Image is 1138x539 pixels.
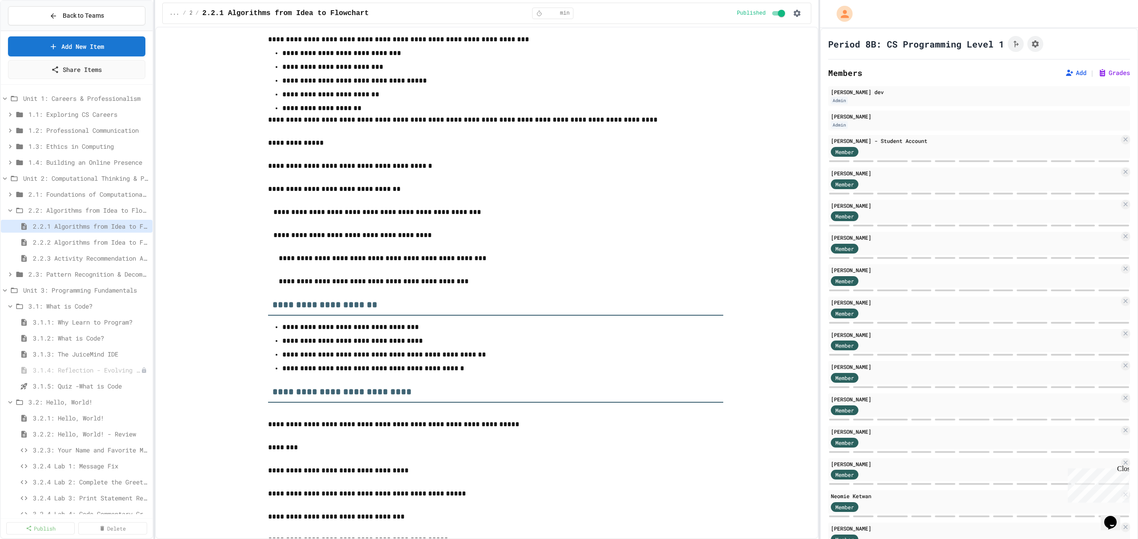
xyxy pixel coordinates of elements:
a: Add New Item [8,36,145,56]
span: Back to Teams [63,11,104,20]
span: 2.2: Algorithms from Idea to Flowchart [189,10,192,17]
a: Delete [78,522,147,535]
span: Member [835,180,854,188]
div: [PERSON_NAME] - Student Account [831,137,1119,145]
div: [PERSON_NAME] [831,169,1119,177]
h1: Period 8B: CS Programming Level 1 [828,38,1004,50]
span: 1.1: Exploring CS Careers [28,110,149,119]
span: Unit 2: Computational Thinking & Problem-Solving [23,174,149,183]
span: Member [835,471,854,479]
span: 3.2.4 Lab 1: Message Fix [33,461,149,471]
div: [PERSON_NAME] [831,266,1119,274]
span: Member [835,503,854,511]
div: [PERSON_NAME] [831,395,1119,403]
span: Member [835,245,854,253]
div: Neomie Ketwan [831,492,1119,500]
span: | [1090,67,1094,78]
span: / [183,10,186,17]
span: / [196,10,199,17]
div: Admin [831,121,848,129]
span: 1.3: Ethics in Computing [28,142,149,151]
span: Member [835,148,854,156]
a: Publish [6,522,75,535]
iframe: chat widget [1101,503,1129,530]
span: 3.1.4: Reflection - Evolving Technology [33,365,141,375]
span: min [560,10,570,17]
span: 3.1.5: Quiz -What is Code [33,381,149,391]
div: [PERSON_NAME] [831,331,1119,339]
span: 2.2.2 Algorithms from Idea to Flowchart - Review [33,238,149,247]
span: 2.2.1 Algorithms from Idea to Flowchart [33,222,149,231]
span: 3.1.3: The JuiceMind IDE [33,349,149,359]
span: Unit 1: Careers & Professionalism [23,94,149,103]
button: Click to see fork details [1008,36,1024,52]
div: Admin [831,97,848,104]
button: Grades [1098,68,1130,77]
span: 3.2.2: Hello, World! - Review [33,429,149,439]
div: Content is published and visible to students [737,8,787,19]
div: [PERSON_NAME] [831,524,1119,532]
span: 3.1.1: Why Learn to Program? [33,317,149,327]
button: Assignment Settings [1027,36,1043,52]
span: Member [835,439,854,447]
div: [PERSON_NAME] [831,298,1119,306]
span: 1.2: Professional Communication [28,126,149,135]
span: 3.2.4 Lab 3: Print Statement Repair [33,493,149,503]
span: Member [835,309,854,317]
span: 2.2.1 Algorithms from Idea to Flowchart [202,8,369,19]
h2: Members [828,67,862,79]
div: [PERSON_NAME] [831,460,1119,468]
span: Member [835,374,854,382]
div: [PERSON_NAME] [831,428,1119,436]
span: ... [170,10,180,17]
div: [PERSON_NAME] [831,363,1119,371]
div: [PERSON_NAME] [831,234,1119,242]
span: 3.2.4 Lab 4: Code Commentary Creator [33,509,149,519]
span: Member [835,277,854,285]
span: 2.1: Foundations of Computational Thinking [28,190,149,199]
button: Back to Teams [8,6,145,25]
div: My Account [827,4,855,24]
span: 3.2.1: Hello, World! [33,413,149,423]
span: Member [835,212,854,220]
div: [PERSON_NAME] [831,202,1119,210]
a: Share Items [8,60,145,79]
div: Unpublished [141,367,147,373]
span: 3.2.4 Lab 2: Complete the Greeting [33,477,149,487]
span: 2.2.3 Activity Recommendation Algorithm [33,254,149,263]
span: Member [835,406,854,414]
span: 2.3: Pattern Recognition & Decomposition [28,269,149,279]
span: 3.1: What is Code? [28,301,149,311]
span: 2.2: Algorithms from Idea to Flowchart [28,206,149,215]
span: 3.2: Hello, World! [28,397,149,407]
span: Unit 3: Programming Fundamentals [23,285,149,295]
iframe: chat widget [1064,465,1129,503]
span: 3.2.3: Your Name and Favorite Movie [33,445,149,455]
span: Published [737,10,766,17]
div: [PERSON_NAME] [831,112,1127,120]
span: 3.1.2: What is Code? [33,333,149,343]
div: [PERSON_NAME] dev [831,88,1127,96]
div: Chat with us now!Close [4,4,61,56]
button: Add [1065,68,1086,77]
span: 1.4: Building an Online Presence [28,158,149,167]
span: Member [835,341,854,349]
